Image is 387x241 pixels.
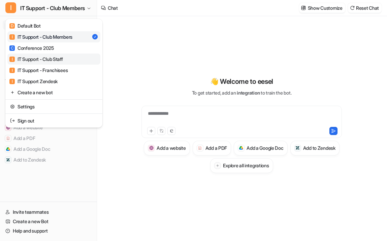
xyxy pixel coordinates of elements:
a: Create a new bot [7,87,100,98]
span: I [9,79,15,84]
img: reset [10,117,15,124]
a: Sign out [7,115,100,126]
span: I [5,2,16,13]
div: IT Support - Franchisees [9,67,68,74]
span: I [9,57,15,62]
span: D [9,23,15,29]
div: IT Support - Club Members [9,33,72,40]
span: C [9,45,15,51]
span: I [9,68,15,73]
span: IT Support - Club Members [20,3,85,13]
div: Conference 2025 [9,44,54,51]
div: Default Bot [9,22,41,29]
div: IT Support - Club Staff [9,56,63,63]
img: reset [10,103,15,110]
img: reset [10,89,15,96]
span: I [9,34,15,40]
div: IIT Support - Club Members [5,19,102,128]
a: Settings [7,101,100,112]
div: IT Support Zendesk [9,78,58,85]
